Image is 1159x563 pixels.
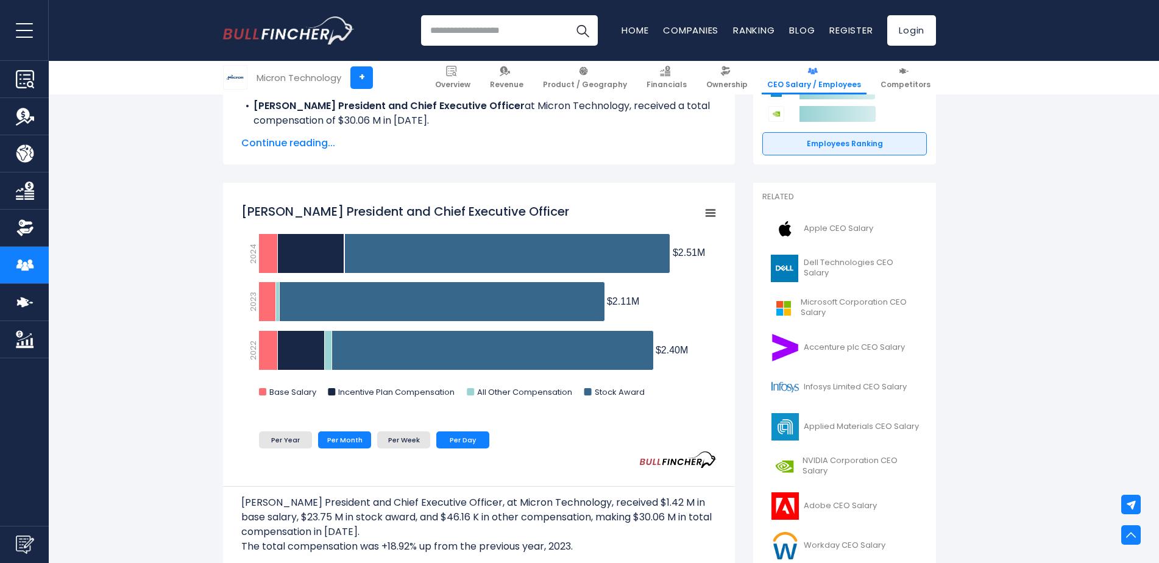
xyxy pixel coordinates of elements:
a: + [350,66,373,89]
span: Ownership [706,80,748,90]
span: Competitors [881,80,930,90]
text: 2023 [247,292,259,311]
svg: Sanjay Mehrotra President and Chief Executive Officer [241,197,717,410]
text: Incentive Plan Compensation [338,386,455,398]
text: 2024 [247,244,259,264]
li: Per Year [259,431,312,448]
text: All Other Compensation [477,386,572,398]
a: Overview [430,61,476,94]
img: AAPL logo [770,215,800,243]
img: MU logo [224,66,247,89]
a: CEO Salary / Employees [762,61,867,94]
a: Go to homepage [223,16,354,44]
tspan: $2.11M [607,296,639,306]
img: Bullfincher logo [223,16,355,44]
tspan: [PERSON_NAME] President and Chief Executive Officer [241,203,569,220]
tspan: $2.40M [656,345,688,355]
p: [PERSON_NAME] President and Chief Executive Officer, at Micron Technology, received $1.42 M in ba... [241,495,717,539]
img: AMAT logo [770,413,800,441]
span: Workday CEO Salary [804,540,885,551]
span: Accenture plc CEO Salary [804,342,905,353]
div: Micron Technology [257,71,341,85]
button: Search [567,15,598,46]
span: CEO Salary / Employees [767,80,861,90]
img: DELL logo [770,255,800,282]
b: [PERSON_NAME] President and Chief Executive Officer [253,99,525,113]
img: NVIDIA Corporation competitors logo [768,106,784,122]
a: Home [622,24,648,37]
li: Per Month [318,431,371,448]
img: INFY logo [770,374,800,401]
span: Revenue [490,80,523,90]
a: Workday CEO Salary [762,529,927,562]
a: Infosys Limited CEO Salary [762,370,927,404]
li: Per Day [436,431,489,448]
span: Applied Materials CEO Salary [804,422,919,432]
img: ACN logo [770,334,800,361]
img: NVDA logo [770,453,799,480]
a: NVIDIA Corporation CEO Salary [762,450,927,483]
img: WDAY logo [770,532,800,559]
a: Applied Materials CEO Salary [762,410,927,444]
img: MSFT logo [770,294,797,322]
a: Microsoft Corporation CEO Salary [762,291,927,325]
a: Dell Technologies CEO Salary [762,252,927,285]
li: Per Week [377,431,430,448]
span: Dell Technologies CEO Salary [804,258,920,278]
a: Register [829,24,873,37]
span: Microsoft Corporation CEO Salary [801,297,920,318]
tspan: $2.51M [673,247,705,258]
span: NVIDIA Corporation CEO Salary [803,456,920,476]
a: Companies [663,24,718,37]
text: 2022 [247,341,259,360]
span: Overview [435,80,470,90]
a: Competitors [875,61,936,94]
span: Apple CEO Salary [804,224,873,234]
text: Stock Award [595,386,645,398]
a: Ownership [701,61,753,94]
p: Related [762,192,927,202]
a: Accenture plc CEO Salary [762,331,927,364]
span: Financials [647,80,687,90]
li: at Micron Technology, received a total compensation of $30.06 M in [DATE]. [241,99,717,128]
img: ADBE logo [770,492,800,520]
a: Revenue [484,61,529,94]
img: Ownership [16,219,34,237]
span: Infosys Limited CEO Salary [804,382,907,392]
a: Ranking [733,24,774,37]
a: Financials [641,61,692,94]
a: Product / Geography [537,61,633,94]
a: Apple CEO Salary [762,212,927,246]
a: Login [887,15,936,46]
p: The total compensation was +18.92% up from the previous year, 2023. [241,539,717,554]
span: Adobe CEO Salary [804,501,877,511]
a: Blog [789,24,815,37]
a: Adobe CEO Salary [762,489,927,523]
span: Product / Geography [543,80,627,90]
text: Base Salary [269,386,317,398]
span: Continue reading... [241,136,717,150]
a: Employees Ranking [762,132,927,155]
